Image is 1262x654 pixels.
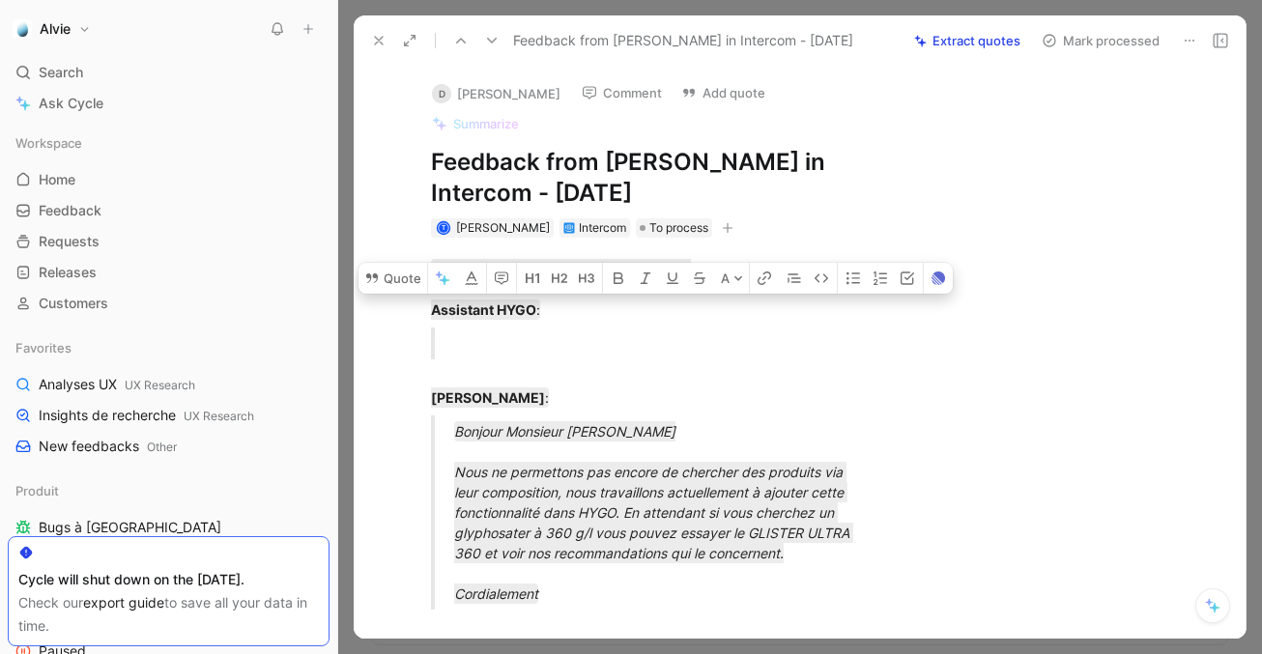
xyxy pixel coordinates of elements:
[432,84,451,103] div: D
[39,406,254,426] span: Insights de recherche
[423,110,528,137] button: Summarize
[8,476,330,505] div: Produit
[39,375,195,395] span: Analyses UX
[513,29,853,52] span: Feedback from [PERSON_NAME] in Intercom - [DATE]
[8,89,330,118] a: Ask Cycle
[431,389,545,406] strong: [PERSON_NAME]
[15,481,59,500] span: Produit
[15,338,72,357] span: Favorites
[8,432,330,461] a: New feedbacksOther
[423,79,569,108] button: D[PERSON_NAME]
[636,218,712,238] div: To process
[8,258,330,287] a: Releases
[147,440,177,454] span: Other
[1033,27,1168,54] button: Mark processed
[18,591,319,638] div: Check our to save all your data in time.
[673,79,774,106] button: Add quote
[8,513,330,542] a: Bugs à [GEOGRAPHIC_DATA]
[905,27,1029,54] button: Extract quotes
[184,409,254,423] span: UX Research
[8,196,330,225] a: Feedback
[8,289,330,318] a: Customers
[456,220,550,235] span: [PERSON_NAME]
[39,170,75,189] span: Home
[40,20,71,38] h1: Alvie
[8,370,330,399] a: Analyses UXUX Research
[454,421,853,604] mark: Bonjour Monsieur [PERSON_NAME] Nous ne permettons pas encore de chercher des produits via leur co...
[715,263,749,294] button: A
[39,232,100,251] span: Requests
[8,128,330,157] div: Workspace
[8,333,330,362] div: Favorites
[431,301,536,318] strong: Assistant HYGO
[8,58,330,87] div: Search
[649,218,708,238] span: To process
[359,263,427,294] button: Quote
[431,147,844,209] h1: Feedback from [PERSON_NAME] in Intercom - [DATE]
[39,201,101,220] span: Feedback
[39,294,108,313] span: Customers
[8,165,330,194] a: Home
[15,133,82,153] span: Workspace
[431,259,691,320] mark: Je cherche un produit via sa composition :
[579,218,626,238] div: Intercom
[39,61,83,84] span: Search
[438,222,448,233] div: T
[39,518,221,537] span: Bugs à [GEOGRAPHIC_DATA]
[453,115,519,132] span: Summarize
[8,227,330,256] a: Requests
[39,92,103,115] span: Ask Cycle
[39,263,97,282] span: Releases
[8,15,96,43] button: AlvieAlvie
[39,437,177,457] span: New feedbacks
[8,401,330,430] a: Insights de rechercheUX Research
[83,594,164,611] a: export guide
[125,378,195,392] span: UX Research
[431,387,549,408] mark: :
[18,568,319,591] div: Cycle will shut down on the [DATE].
[13,19,32,39] img: Alvie
[573,79,671,106] button: Comment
